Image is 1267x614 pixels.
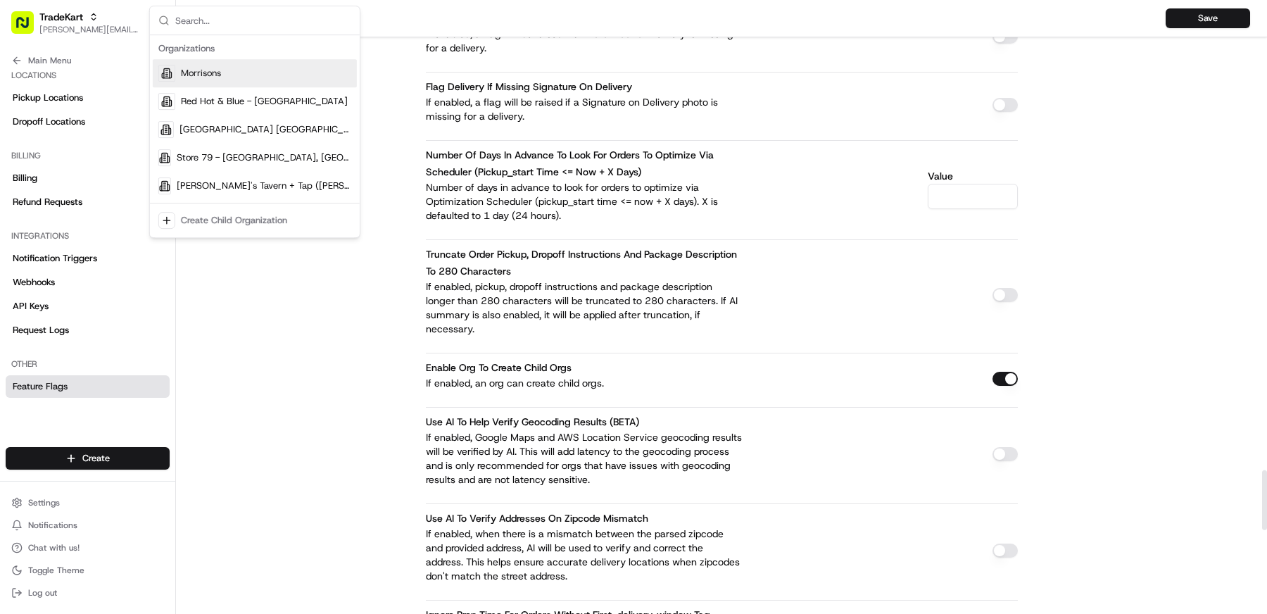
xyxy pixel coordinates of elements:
[6,375,170,398] a: Feature Flags
[13,196,82,208] span: Refund Requests
[28,55,71,66] span: Main Menu
[6,225,170,247] div: Integrations
[125,218,153,229] span: [DATE]
[426,95,743,123] p: If enabled, a flag will be raised if a Signature on Delivery photo is missing for a delivery.
[6,271,170,294] a: Webhooks
[426,180,743,223] p: Number of days in advance to look for orders to optimize via Optimization Scheduler (pickup_start...
[6,295,170,318] a: API Keys
[1166,8,1250,28] button: Save
[13,276,55,289] span: Webhooks
[37,90,232,105] input: Clear
[28,542,80,553] span: Chat with us!
[6,87,170,109] a: Pickup Locations
[6,353,170,375] div: Other
[150,35,360,237] div: Suggestions
[426,361,572,374] label: Enable org to create child orgs
[177,180,351,192] span: [PERSON_NAME]'s Tavern + Tap ([PERSON_NAME][GEOGRAPHIC_DATA])
[28,314,108,328] span: Knowledge Base
[6,51,170,70] button: Main Menu
[28,587,57,599] span: Log out
[6,191,170,213] a: Refund Requests
[14,182,90,194] div: Past conversations
[82,452,110,465] span: Create
[63,148,194,159] div: We're available if you need us!
[426,149,714,178] label: Number of days in advance to look for orders to optimize via scheduler (pickup_start time <= now ...
[6,493,170,513] button: Settings
[6,515,170,535] button: Notifications
[6,111,170,133] a: Dropoff Locations
[13,92,83,104] span: Pickup Locations
[6,144,170,167] div: Billing
[426,376,743,390] p: If enabled, an org can create child orgs.
[6,6,146,39] button: TradeKart[PERSON_NAME][EMAIL_ADDRESS][DOMAIN_NAME]
[426,512,648,525] label: Use AI to verify addresses on zipcode mismatch
[133,314,226,328] span: API Documentation
[426,280,743,336] p: If enabled, pickup, dropoff instructions and package description longer than 280 characters will ...
[14,242,37,265] img: Ami Wang
[30,134,55,159] img: 4037041995827_4c49e92c6e3ed2e3ec13_72.png
[193,10,1166,27] h1: Feature Flags
[426,430,743,487] p: If enabled, Google Maps and AWS Location Service geocoding results will be verified by AI. This w...
[14,56,256,78] p: Welcome 👋
[239,138,256,155] button: Start new chat
[13,324,69,337] span: Request Logs
[39,24,140,35] button: [PERSON_NAME][EMAIL_ADDRESS][DOMAIN_NAME]
[218,180,256,196] button: See all
[426,248,737,277] label: Truncate order pickup, dropoff instructions and package description to 280 characters
[426,527,743,583] p: If enabled, when there is a mismatch between the parsed zipcode and provided address, AI will be ...
[6,64,170,87] div: Locations
[14,134,39,159] img: 1736555255976-a54dd68f-1ca7-489b-9aae-adbdc363a1c4
[44,256,114,267] span: [PERSON_NAME]
[6,167,170,189] a: Billing
[39,10,83,24] button: TradeKart
[179,123,351,136] span: [GEOGRAPHIC_DATA] [GEOGRAPHIC_DATA]
[44,218,114,229] span: [PERSON_NAME]
[6,247,170,270] a: Notification Triggers
[177,151,351,164] span: Store 79 - [GEOGRAPHIC_DATA], [GEOGRAPHIC_DATA] (Just Salad)
[928,171,1018,181] label: Value
[28,520,77,531] span: Notifications
[181,95,348,108] span: Red Hot & Blue - [GEOGRAPHIC_DATA]
[8,308,113,334] a: 📗Knowledge Base
[426,80,632,93] label: Flag delivery if missing Signature on Delivery
[119,315,130,327] div: 💻
[181,214,287,227] div: Create Child Organization
[99,348,170,359] a: Powered byPylon
[14,315,25,327] div: 📗
[153,38,357,59] div: Organizations
[117,218,122,229] span: •
[6,583,170,603] button: Log out
[13,380,68,393] span: Feature Flags
[13,115,85,128] span: Dropoff Locations
[13,300,49,313] span: API Keys
[13,172,37,184] span: Billing
[426,415,639,428] label: Use AI to help verify geocoding results (BETA)
[14,13,42,42] img: Nash
[140,349,170,359] span: Pylon
[6,447,170,470] button: Create
[13,252,97,265] span: Notification Triggers
[6,538,170,558] button: Chat with us!
[6,319,170,342] a: Request Logs
[125,256,153,267] span: [DATE]
[426,27,743,55] p: If enabled, a flag will be raised if a Photo Proof of Delivery is missing for a delivery.
[175,6,351,35] input: Search...
[28,497,60,508] span: Settings
[63,134,231,148] div: Start new chat
[117,256,122,267] span: •
[181,67,221,80] span: Morrisons
[28,565,84,576] span: Toggle Theme
[113,308,232,334] a: 💻API Documentation
[14,204,37,227] img: Tiffany Volk
[6,560,170,580] button: Toggle Theme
